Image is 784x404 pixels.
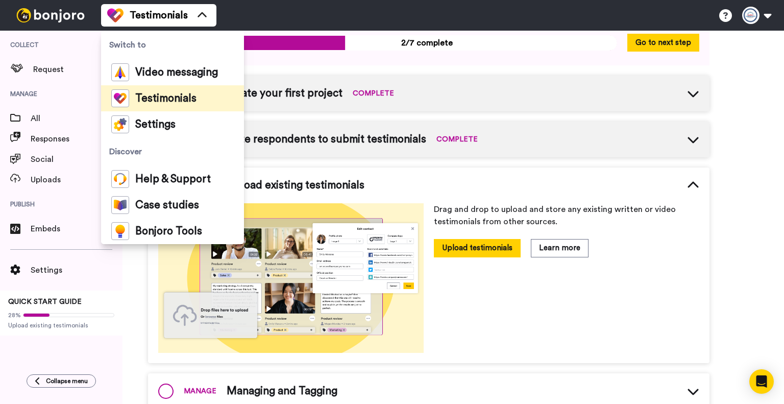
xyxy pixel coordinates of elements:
[12,8,89,22] img: bj-logo-header-white.svg
[158,203,424,353] img: 4a9e73a18bff383a38bab373c66e12b8.png
[31,112,122,125] span: All
[184,386,216,396] span: MANAGE
[130,8,188,22] span: Testimonials
[111,222,129,240] img: bj-tools-colored.svg
[31,174,122,186] span: Uploads
[236,35,617,51] span: 2/7 complete
[434,203,699,228] p: Drag and drop to upload and store any existing written or video testimonials from other sources.
[101,59,244,85] a: Video messaging
[135,120,176,130] span: Settings
[223,132,426,147] span: Invite respondents to submit testimonials
[33,63,122,76] span: Request
[135,67,218,78] span: Video messaging
[8,298,82,305] span: QUICK START GUIDE
[101,218,244,244] a: Bonjoro Tools
[31,223,122,235] span: Embeds
[531,239,589,257] button: Learn more
[227,178,364,193] span: Upload existing testimonials
[31,153,122,165] span: Social
[111,89,129,107] img: tm-color.svg
[101,111,244,137] a: Settings
[8,311,21,319] span: 28%
[135,200,199,210] span: Case studies
[31,133,122,145] span: Responses
[27,374,96,388] button: Collapse menu
[111,115,129,133] img: settings-colored.svg
[8,321,114,329] span: Upload existing testimonials
[353,88,394,99] span: COMPLETE
[434,239,521,257] button: Upload testimonials
[101,166,244,192] a: Help & Support
[101,31,244,59] span: Switch to
[31,264,122,276] span: Settings
[101,137,244,166] span: Discover
[111,63,129,81] img: vm-color.svg
[749,369,774,394] div: Open Intercom Messenger
[135,226,202,236] span: Bonjoro Tools
[46,377,88,385] span: Collapse menu
[223,86,342,101] span: Create your first project
[107,7,124,23] img: tm-color.svg
[627,34,699,52] button: Go to next step
[135,93,197,104] span: Testimonials
[101,192,244,218] a: Case studies
[101,85,244,111] a: Testimonials
[111,170,129,188] img: help-and-support-colored.svg
[111,196,129,214] img: case-study-colored.svg
[227,384,337,399] span: Managing and Tagging
[436,134,478,145] span: COMPLETE
[135,174,211,184] span: Help & Support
